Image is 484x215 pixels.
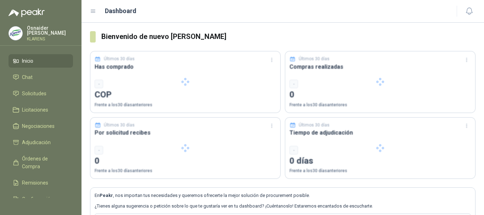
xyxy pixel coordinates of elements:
a: Licitaciones [9,103,73,117]
b: Peakr [100,193,113,198]
span: Configuración [22,195,53,203]
span: Remisiones [22,179,48,187]
span: Licitaciones [22,106,48,114]
a: Remisiones [9,176,73,189]
a: Solicitudes [9,87,73,100]
img: Company Logo [9,27,22,40]
p: ¿Tienes alguna sugerencia o petición sobre lo que te gustaría ver en tu dashboard? ¡Cuéntanoslo! ... [95,203,471,210]
p: KLARENS [27,37,73,41]
a: Configuración [9,192,73,206]
p: Osnaider [PERSON_NAME] [27,26,73,35]
span: Órdenes de Compra [22,155,66,170]
span: Adjudicación [22,138,51,146]
img: Logo peakr [9,9,45,17]
a: Negociaciones [9,119,73,133]
span: Inicio [22,57,33,65]
h3: Bienvenido de nuevo [PERSON_NAME] [101,31,475,42]
a: Inicio [9,54,73,68]
a: Órdenes de Compra [9,152,73,173]
a: Chat [9,70,73,84]
span: Negociaciones [22,122,55,130]
p: En , nos importan tus necesidades y queremos ofrecerte la mejor solución de procurement posible. [95,192,471,199]
a: Adjudicación [9,136,73,149]
h1: Dashboard [105,6,136,16]
span: Solicitudes [22,90,46,97]
span: Chat [22,73,33,81]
